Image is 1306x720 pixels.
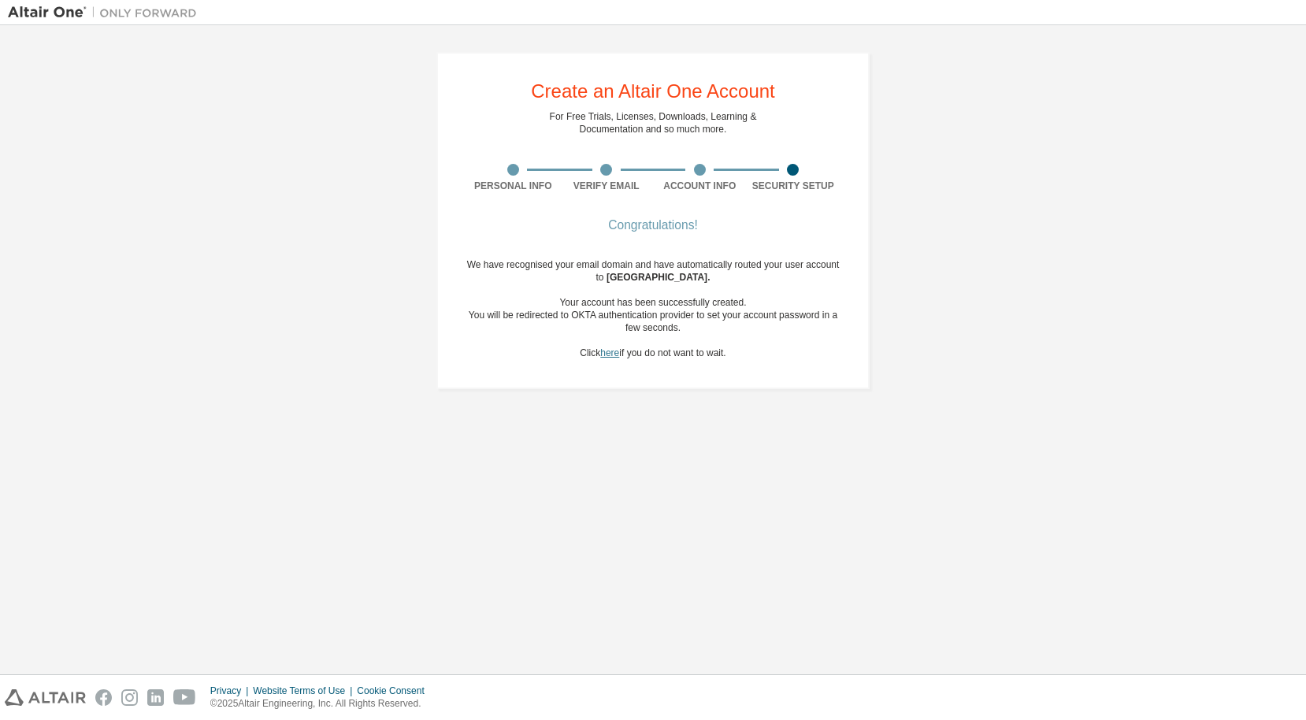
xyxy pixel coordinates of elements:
[173,689,196,706] img: youtube.svg
[600,347,619,358] a: here
[253,685,357,697] div: Website Terms of Use
[466,296,840,309] div: Your account has been successfully created.
[466,258,840,359] div: We have recognised your email domain and have automatically routed your user account to Click if ...
[8,5,205,20] img: Altair One
[357,685,433,697] div: Cookie Consent
[466,221,840,230] div: Congratulations!
[210,697,434,711] p: © 2025 Altair Engineering, Inc. All Rights Reserved.
[531,82,775,101] div: Create an Altair One Account
[121,689,138,706] img: instagram.svg
[5,689,86,706] img: altair_logo.svg
[747,180,840,192] div: Security Setup
[210,685,253,697] div: Privacy
[147,689,164,706] img: linkedin.svg
[95,689,112,706] img: facebook.svg
[550,110,757,135] div: For Free Trials, Licenses, Downloads, Learning & Documentation and so much more.
[607,272,711,283] span: [GEOGRAPHIC_DATA] .
[466,180,560,192] div: Personal Info
[560,180,654,192] div: Verify Email
[466,309,840,334] div: You will be redirected to OKTA authentication provider to set your account password in a few seco...
[653,180,747,192] div: Account Info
